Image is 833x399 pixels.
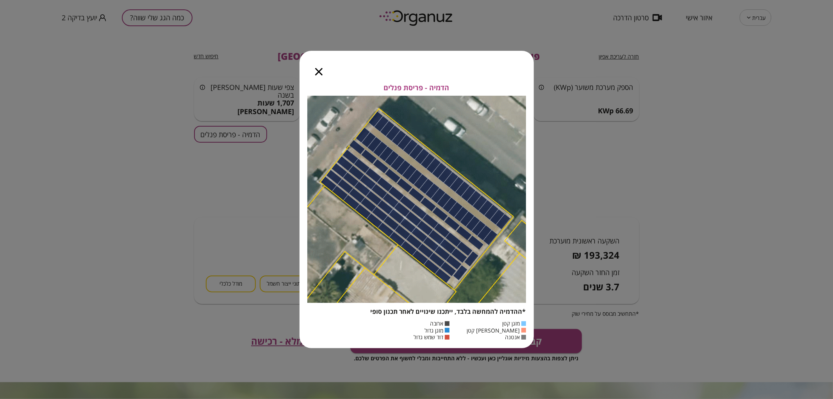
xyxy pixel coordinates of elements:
[503,320,520,327] span: מזגן קטן
[467,327,520,334] span: [PERSON_NAME] קטן
[425,327,444,334] span: מזגן גדול
[371,307,526,316] span: *ההדמיה להמחשה בלבד, ייתכנו שינויים לאחר תכנון סופי
[430,320,444,327] span: ארובה
[505,334,520,340] span: אנטנה
[414,334,444,340] span: דוד שמש גדול
[384,84,449,92] span: הדמיה - פריסת פנלים
[307,96,526,303] img: Panels layout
